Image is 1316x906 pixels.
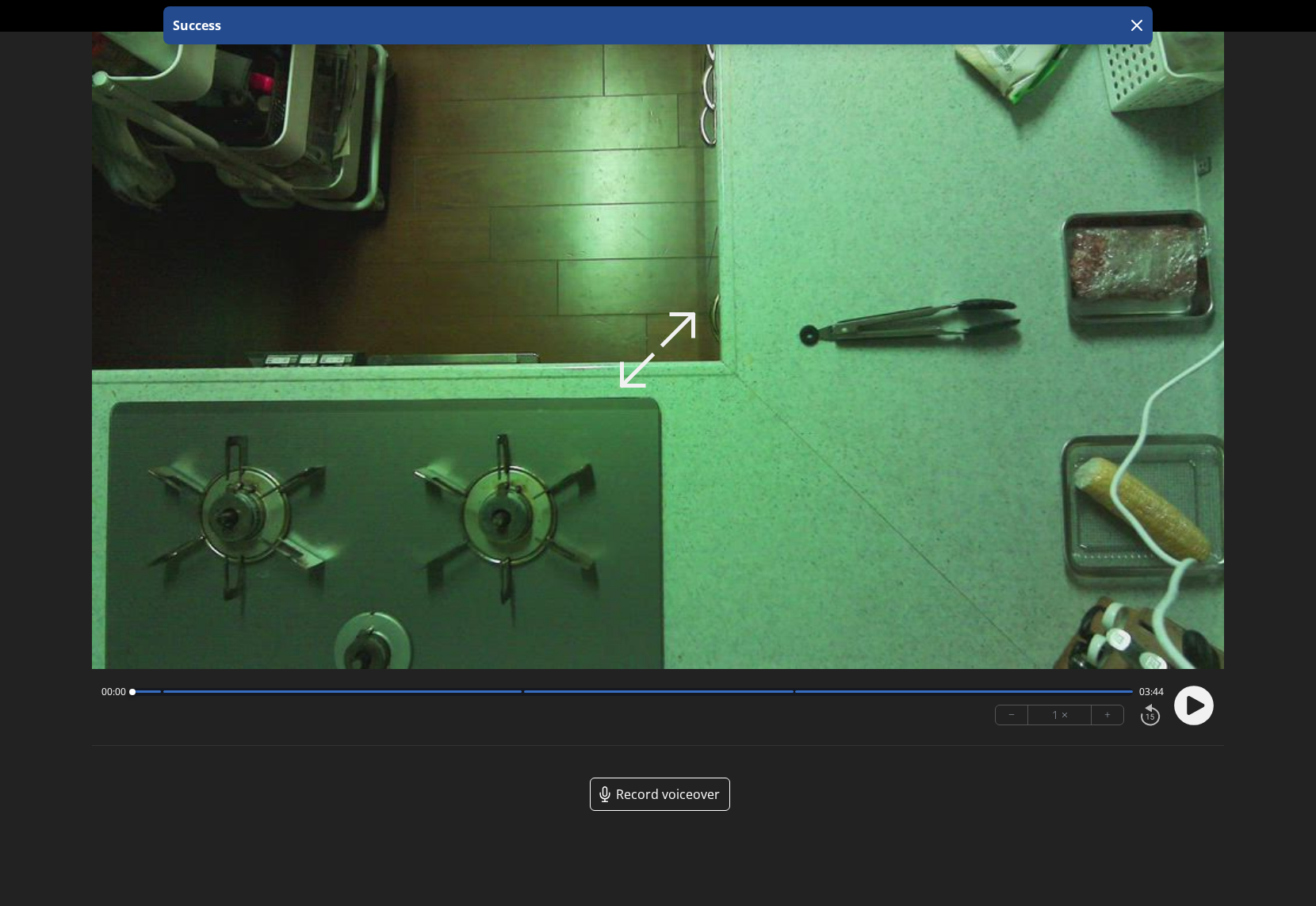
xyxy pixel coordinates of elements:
a: 00:00:00 [628,5,688,28]
a: Record voiceover [590,778,730,811]
p: Success [170,16,221,35]
div: 1 × [1028,705,1092,724]
span: 03:44 [1139,686,1164,698]
button: + [1092,705,1123,724]
span: Record voiceover [616,785,720,804]
span: 00:00 [101,686,126,698]
button: − [996,705,1028,724]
